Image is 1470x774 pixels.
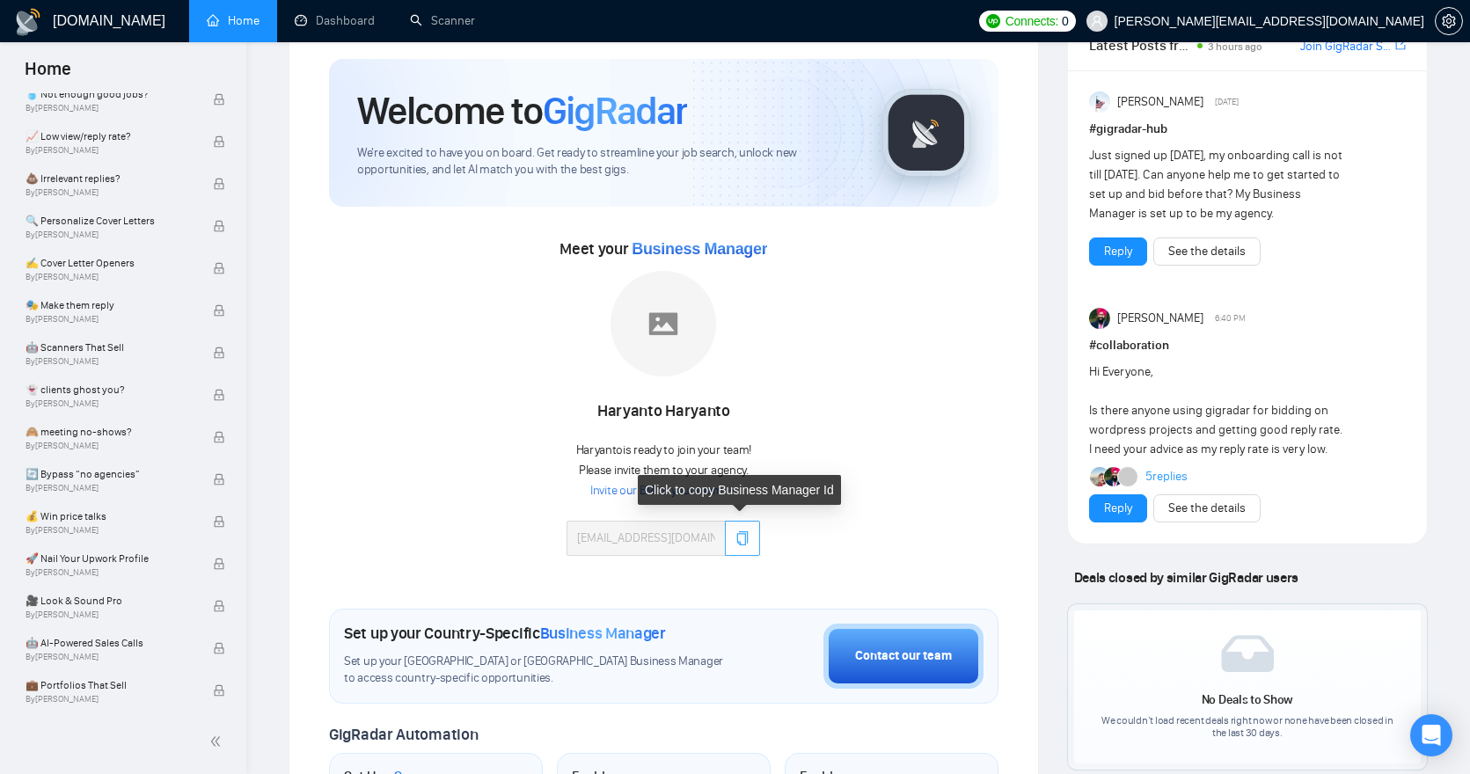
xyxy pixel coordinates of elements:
img: Joaquin Arcardini [1090,467,1109,486]
img: gigradar-logo.png [882,89,970,177]
h1: # collaboration [1089,336,1406,355]
button: Contact our team [823,624,984,689]
img: empty-box [1221,635,1274,672]
span: Home [11,56,85,93]
span: By [PERSON_NAME] [26,187,194,198]
a: Reply [1104,499,1132,518]
span: 🤖 Scanners That Sell [26,339,194,356]
span: lock [213,93,225,106]
img: Attinder Singh [1104,467,1123,486]
span: By [PERSON_NAME] [26,103,194,113]
button: See the details [1153,237,1261,266]
span: 🤖 AI-Powered Sales Calls [26,634,194,652]
button: copy [725,521,760,556]
span: export [1395,38,1406,52]
span: By [PERSON_NAME] [26,483,194,493]
img: Anisuzzaman Khan [1089,91,1110,113]
img: placeholder.png [611,271,716,376]
span: Business Manager [632,240,767,258]
span: 💼 Portfolios That Sell [26,676,194,694]
span: lock [213,473,225,486]
span: 0 [1062,11,1069,31]
a: export [1395,37,1406,54]
span: copy [735,531,750,545]
a: Reply [1104,242,1132,261]
div: Click to copy Business Manager Id [638,475,841,505]
span: 💰 Win price talks [26,507,194,525]
a: 5replies [1145,468,1188,486]
span: By [PERSON_NAME] [26,145,194,156]
span: Business Manager [540,624,666,643]
span: 🔍 Personalize Cover Letters [26,212,194,230]
span: Connects: [1006,11,1058,31]
span: By [PERSON_NAME] [26,567,194,578]
span: 🎭 Make them reply [26,296,194,314]
span: [DATE] [1215,94,1239,110]
button: Reply [1089,237,1147,266]
span: Haryanto is ready to join your team! [576,442,752,457]
span: By [PERSON_NAME] [26,441,194,451]
span: 🔄 Bypass “no agencies” [26,465,194,483]
span: [PERSON_NAME] [1117,309,1203,328]
div: Hi Everyone, Is there anyone using gigradar for bidding on wordpress projects and getting good re... [1089,362,1342,459]
span: Meet your [559,239,767,259]
span: 6:40 PM [1215,310,1246,326]
span: ✍️ Cover Letter Openers [26,254,194,272]
span: lock [213,515,225,528]
span: 📈 Low view/reply rate? [26,128,194,145]
span: We couldn’t load recent deals right now or none have been closed in the last 30 days. [1099,714,1396,739]
div: Just signed up [DATE], my onboarding call is not till [DATE]. Can anyone help me to get started t... [1089,146,1342,223]
a: homeHome [207,13,260,28]
span: lock [213,684,225,697]
span: lock [213,135,225,148]
span: user [1091,15,1103,27]
span: GigRadar Automation [329,725,478,744]
span: Latest Posts from the GigRadar Community [1089,34,1192,56]
a: Invite our BM to your team → [590,483,737,500]
span: [PERSON_NAME] [1117,92,1203,112]
img: upwork-logo.png [986,14,1000,28]
span: Deals closed by similar GigRadar users [1067,562,1305,593]
span: By [PERSON_NAME] [26,356,194,367]
a: Join GigRadar Slack Community [1300,37,1392,56]
span: lock [213,262,225,274]
h1: Set up your Country-Specific [344,624,666,643]
span: GigRadar [543,87,687,135]
span: double-left [209,733,227,750]
button: See the details [1153,494,1261,522]
span: By [PERSON_NAME] [26,272,194,282]
span: 💧 Not enough good jobs? [26,85,194,103]
span: By [PERSON_NAME] [26,230,194,240]
span: 🚀 Nail Your Upwork Profile [26,550,194,567]
a: searchScanner [410,13,475,28]
div: Haryanto Haryanto [567,397,760,427]
span: 💩 Irrelevant replies? [26,170,194,187]
span: lock [213,389,225,401]
a: setting [1435,14,1463,28]
span: By [PERSON_NAME] [26,525,194,536]
h1: # gigradar-hub [1089,120,1406,139]
span: By [PERSON_NAME] [26,652,194,662]
span: lock [213,558,225,570]
span: 3 hours ago [1208,40,1262,53]
span: setting [1436,14,1462,28]
a: See the details [1168,242,1246,261]
span: By [PERSON_NAME] [26,398,194,409]
span: Set up your [GEOGRAPHIC_DATA] or [GEOGRAPHIC_DATA] Business Manager to access country-specific op... [344,654,728,687]
span: lock [213,347,225,359]
span: By [PERSON_NAME] [26,610,194,620]
span: lock [213,220,225,232]
div: Contact our team [855,646,952,666]
button: Reply [1089,494,1147,522]
span: lock [213,178,225,190]
span: 🙈 meeting no-shows? [26,423,194,441]
h1: Welcome to [357,87,687,135]
span: lock [213,431,225,443]
button: setting [1435,7,1463,35]
div: Open Intercom Messenger [1410,714,1452,756]
a: See the details [1168,499,1246,518]
span: lock [213,600,225,612]
span: No Deals to Show [1202,692,1293,707]
span: 👻 clients ghost you? [26,381,194,398]
span: lock [213,642,225,654]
